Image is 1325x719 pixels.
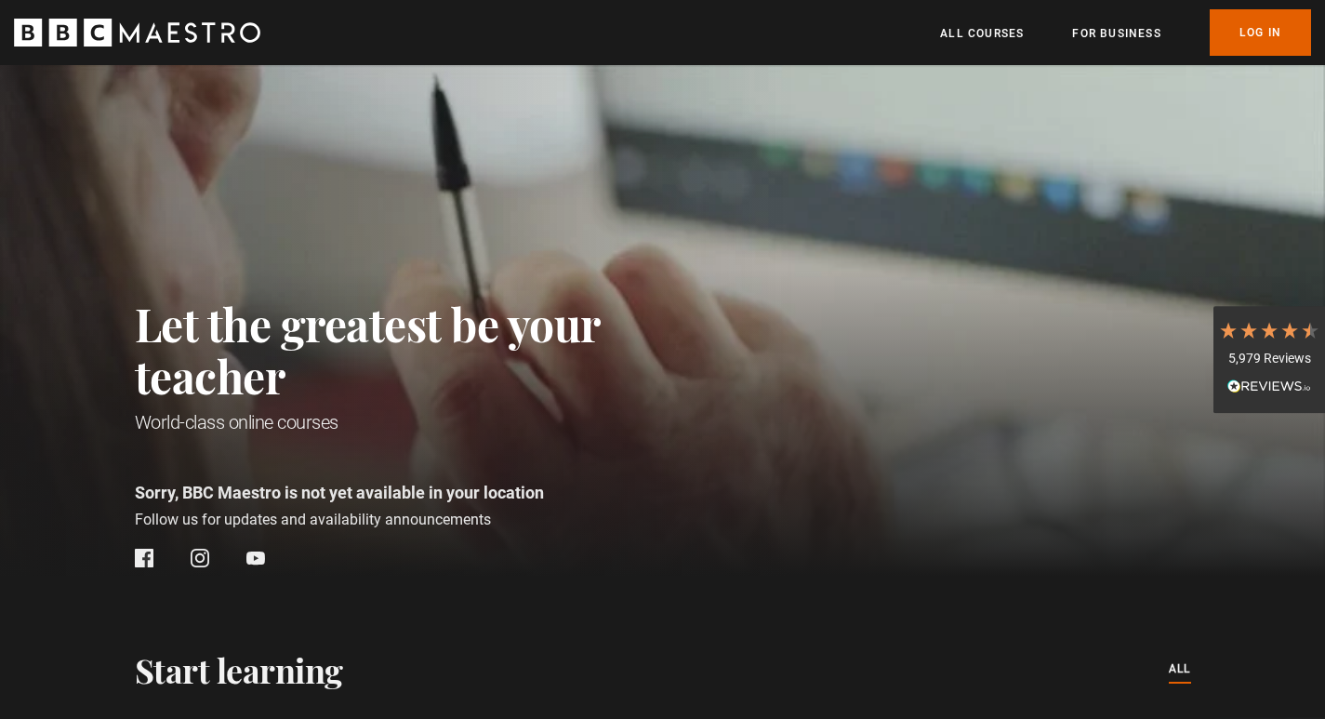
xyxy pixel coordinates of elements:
a: All Courses [940,24,1024,43]
div: Read All Reviews [1218,377,1320,399]
nav: Primary [940,9,1311,56]
svg: BBC Maestro [14,19,260,47]
h2: Let the greatest be your teacher [135,298,683,402]
p: Sorry, BBC Maestro is not yet available in your location [135,480,683,505]
h1: World-class online courses [135,409,683,435]
a: For business [1072,24,1160,43]
div: 4.7 Stars [1218,320,1320,340]
div: 5,979 Reviews [1218,350,1320,368]
div: 5,979 ReviewsRead All Reviews [1213,306,1325,414]
a: Log In [1210,9,1311,56]
img: REVIEWS.io [1227,379,1311,393]
p: Follow us for updates and availability announcements [135,509,683,531]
